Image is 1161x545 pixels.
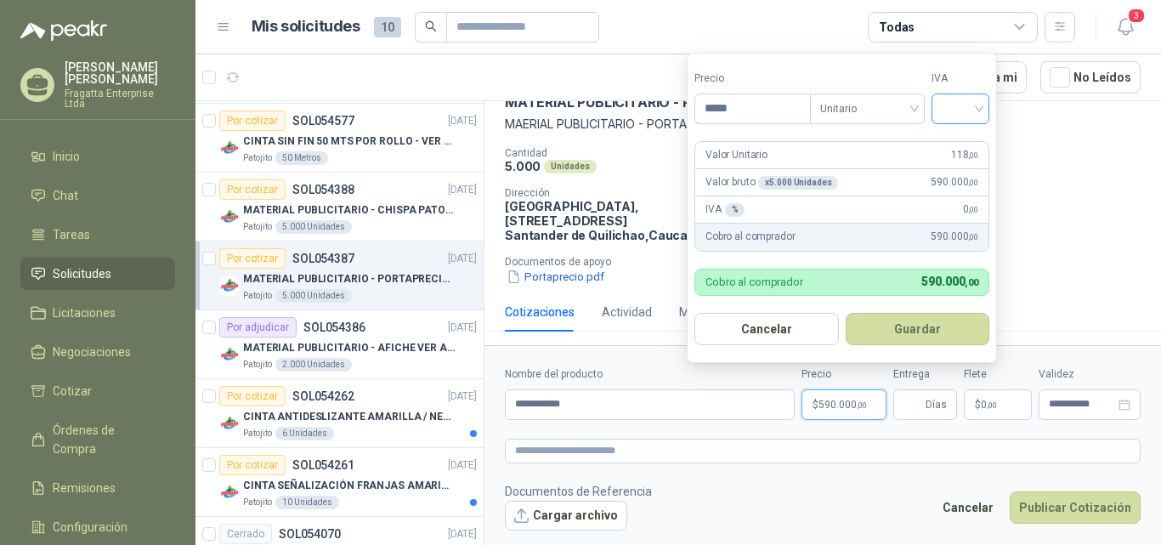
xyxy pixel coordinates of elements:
[53,518,127,536] span: Configuración
[20,258,175,290] a: Solicitudes
[679,303,731,321] div: Mensajes
[448,113,477,129] p: [DATE]
[505,94,888,111] p: MATERIAL PUBLICITARIO - PORTAPRECIOS VER ADJUNTO
[219,455,286,475] div: Por cotizar
[857,400,867,410] span: ,00
[705,276,803,287] p: Cobro al comprador
[219,524,272,544] div: Cerrado
[505,268,606,286] button: Portaprecio.pdf
[219,386,286,406] div: Por cotizar
[219,275,240,296] img: Company Logo
[20,336,175,368] a: Negociaciones
[20,20,107,41] img: Logo peakr
[243,409,455,425] p: CINTA ANTIDESLIZANTE AMARILLA / NEGRA
[219,482,240,502] img: Company Logo
[933,491,1003,524] button: Cancelar
[275,151,328,165] div: 50 Metros
[65,61,175,85] p: [PERSON_NAME] [PERSON_NAME]
[981,400,997,410] span: 0
[292,253,354,264] p: SOL054387
[705,229,795,245] p: Cobro al comprador
[893,366,957,383] label: Entrega
[505,159,541,173] p: 5.000
[53,479,116,497] span: Remisiones
[53,186,78,205] span: Chat
[694,313,839,345] button: Cancelar
[448,526,477,542] p: [DATE]
[20,219,175,251] a: Tareas
[53,304,116,322] span: Licitaciones
[243,289,272,303] p: Patojito
[964,366,1032,383] label: Flete
[219,207,240,227] img: Company Logo
[243,496,272,509] p: Patojito
[968,232,978,241] span: ,00
[303,321,365,333] p: SOL054386
[505,187,692,199] p: Dirección
[932,71,989,87] label: IVA
[275,220,352,234] div: 5.000 Unidades
[53,343,131,361] span: Negociaciones
[53,382,92,400] span: Cotizar
[292,459,354,471] p: SOL054261
[1127,8,1146,24] span: 3
[801,389,886,420] p: $590.000,00
[292,115,354,127] p: SOL054577
[275,289,352,303] div: 5.000 Unidades
[1040,61,1141,94] button: No Leídos
[987,400,997,410] span: ,00
[448,182,477,198] p: [DATE]
[505,199,692,242] p: [GEOGRAPHIC_DATA], [STREET_ADDRESS] Santander de Quilichao , Cauca
[505,366,795,383] label: Nombre del producto
[505,256,1154,268] p: Documentos de apoyo
[448,457,477,474] p: [DATE]
[448,251,477,267] p: [DATE]
[219,344,240,365] img: Company Logo
[705,147,767,163] p: Valor Unitario
[968,150,978,160] span: ,00
[20,414,175,465] a: Órdenes de Compra
[965,277,978,288] span: ,00
[846,313,990,345] button: Guardar
[505,147,728,159] p: Cantidad
[243,478,455,494] p: CINTA SEÑALIZACIÓN FRANJAS AMARILLAS NEGRA
[694,71,810,87] label: Precio
[879,18,915,37] div: Todas
[1039,366,1141,383] label: Validez
[243,151,272,165] p: Patojito
[425,20,437,32] span: search
[505,115,1141,133] p: MAERIAL PUBLICITARIO - PORTAPRECIOS
[243,358,272,372] p: Patojito
[279,528,341,540] p: SOL054070
[195,241,484,310] a: Por cotizarSOL054387[DATE] Company LogoMATERIAL PUBLICITARIO - PORTAPRECIOS VER ADJUNTOPatojito5....
[195,310,484,379] a: Por adjudicarSOL054386[DATE] Company LogoMATERIAL PUBLICITARIO - AFICHE VER ADJUNTOPatojito2.000 ...
[243,340,455,356] p: MATERIAL PUBLICITARIO - AFICHE VER ADJUNTO
[243,133,455,150] p: CINTA SIN FIN 50 MTS POR ROLLO - VER DOC ADJUNTO
[219,413,240,434] img: Company Logo
[931,174,978,190] span: 590.000
[65,88,175,109] p: Fragatta Enterprise Ltda
[252,14,360,39] h1: Mis solicitudes
[801,366,886,383] label: Precio
[1010,491,1141,524] button: Publicar Cotización
[243,427,272,440] p: Patojito
[448,320,477,336] p: [DATE]
[243,220,272,234] p: Patojito
[292,184,354,196] p: SOL054388
[219,317,297,338] div: Por adjudicar
[243,271,455,287] p: MATERIAL PUBLICITARIO - PORTAPRECIOS VER ADJUNTO
[219,248,286,269] div: Por cotizar
[20,140,175,173] a: Inicio
[53,264,111,283] span: Solicitudes
[964,389,1032,420] p: $ 0,00
[20,472,175,504] a: Remisiones
[275,496,339,509] div: 10 Unidades
[292,390,354,402] p: SOL054262
[448,389,477,405] p: [DATE]
[53,147,80,166] span: Inicio
[705,202,745,218] p: IVA
[275,358,352,372] div: 2.000 Unidades
[374,17,401,37] span: 10
[195,448,484,517] a: Por cotizarSOL054261[DATE] Company LogoCINTA SEÑALIZACIÓN FRANJAS AMARILLAS NEGRAPatojito10 Unidades
[1110,12,1141,43] button: 3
